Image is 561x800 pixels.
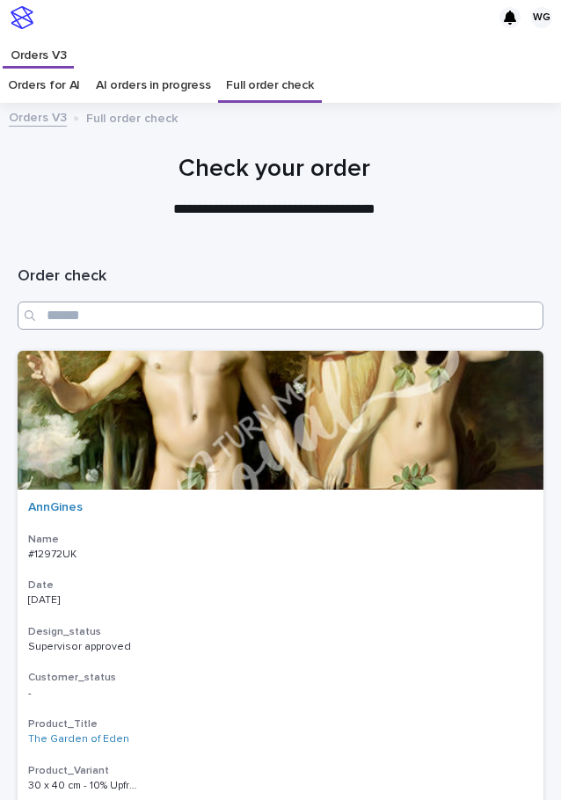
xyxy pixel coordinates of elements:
[18,266,543,287] h1: Order check
[28,533,533,547] h3: Name
[28,776,142,792] p: 30 x 40 cm - 10% Upfront Payment
[28,687,138,700] p: -
[226,68,313,103] a: Full order check
[28,500,83,515] a: AnnGines
[18,153,530,185] h1: Check your order
[11,6,33,29] img: stacker-logo-s-only.png
[28,578,533,593] h3: Date
[86,107,178,127] p: Full order check
[28,733,129,745] a: The Garden of Eden
[96,68,211,103] a: AI orders in progress
[28,594,138,607] p: [DATE]
[28,764,533,778] h3: Product_Variant
[18,302,543,330] input: Search
[531,7,552,28] div: WG
[28,625,533,639] h3: Design_status
[3,35,74,66] a: Orders V3
[9,106,67,127] a: Orders V3
[28,545,80,561] p: #12972UK
[28,671,533,685] h3: Customer_status
[28,641,138,653] p: Supervisor approved
[28,717,533,731] h3: Product_Title
[11,35,66,63] p: Orders V3
[8,68,80,103] a: Orders for AI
